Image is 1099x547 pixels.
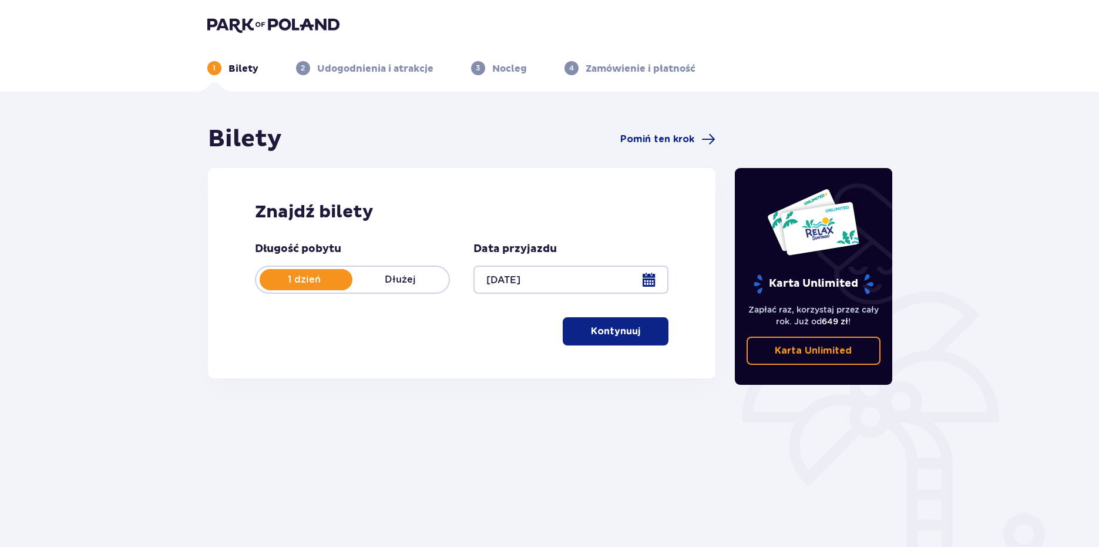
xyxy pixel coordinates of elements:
p: Zamówienie i płatność [586,62,695,75]
h1: Bilety [208,125,282,154]
span: 649 zł [822,317,848,326]
img: Park of Poland logo [207,16,340,33]
p: Karta Unlimited [775,344,852,357]
p: Udogodnienia i atrakcje [317,62,433,75]
p: Dłużej [352,273,449,286]
p: Kontynuuj [591,325,640,338]
p: Zapłać raz, korzystaj przez cały rok. Już od ! [747,304,880,327]
a: Karta Unlimited [747,337,880,365]
p: 3 [476,63,480,73]
p: Długość pobytu [255,242,341,256]
p: Bilety [228,62,258,75]
a: Pomiń ten krok [620,132,715,146]
h2: Znajdź bilety [255,201,669,223]
p: 1 dzień [256,273,352,286]
p: Karta Unlimited [752,274,875,294]
span: Pomiń ten krok [620,133,694,146]
p: 1 [213,63,216,73]
button: Kontynuuj [563,317,668,345]
p: 4 [569,63,574,73]
p: Nocleg [492,62,527,75]
p: 2 [301,63,305,73]
p: Data przyjazdu [473,242,557,256]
